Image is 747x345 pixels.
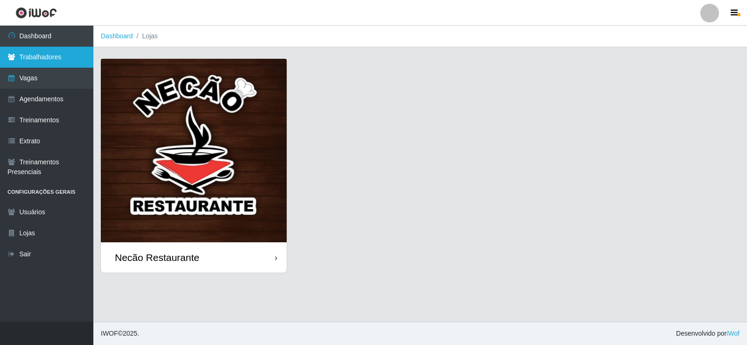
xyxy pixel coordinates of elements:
div: Necão Restaurante [115,252,199,263]
span: © 2025 . [101,329,139,338]
span: Desenvolvido por [676,329,740,338]
a: Dashboard [101,32,133,40]
img: CoreUI Logo [15,7,57,19]
li: Lojas [133,31,158,41]
span: IWOF [101,330,118,337]
a: Necão Restaurante [101,59,287,273]
nav: breadcrumb [93,26,747,47]
a: iWof [726,330,740,337]
img: cardImg [101,59,287,242]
